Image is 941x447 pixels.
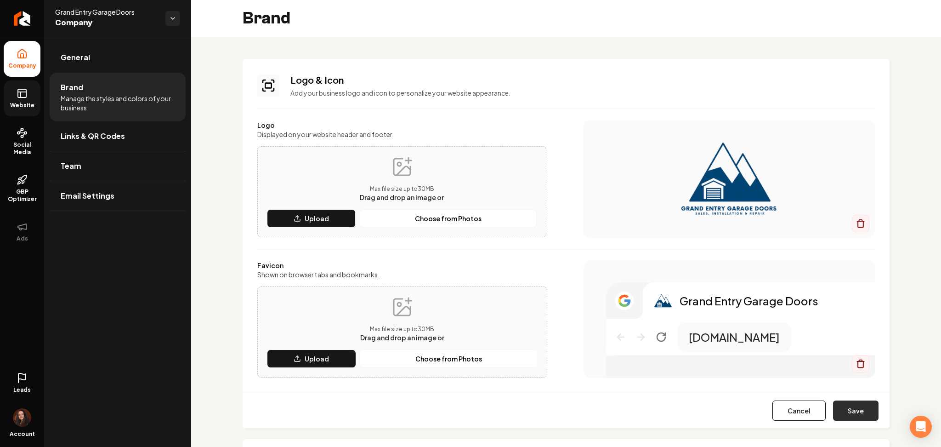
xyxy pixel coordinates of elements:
[13,405,31,427] button: Open user button
[4,141,40,156] span: Social Media
[4,365,40,401] a: Leads
[601,142,856,216] img: Logo
[257,120,546,130] label: Logo
[772,401,826,421] button: Cancel
[50,181,186,211] a: Email Settings
[305,354,329,363] p: Upload
[61,82,83,93] span: Brand
[4,167,40,210] a: GBP Optimizer
[50,43,186,72] a: General
[61,160,81,172] span: Team
[360,326,444,333] p: Max file size up to 30 MB
[61,52,90,63] span: General
[55,17,158,29] span: Company
[50,151,186,181] a: Team
[4,120,40,163] a: Social Media
[360,333,444,342] span: Drag and drop an image or
[6,102,38,109] span: Website
[61,131,125,142] span: Links & QR Codes
[5,62,40,69] span: Company
[4,80,40,116] a: Website
[50,121,186,151] a: Links & QR Codes
[267,350,356,368] button: Upload
[243,9,290,28] h2: Brand
[55,7,158,17] span: Grand Entry Garage Doors
[290,74,875,86] h3: Logo & Icon
[13,408,31,427] img: Delfina Cavallaro
[14,11,31,26] img: Rebolt Logo
[910,416,932,438] div: Abrir Intercom Messenger
[4,188,40,203] span: GBP Optimizer
[833,401,879,421] button: Save
[415,214,482,223] p: Choose from Photos
[61,190,114,201] span: Email Settings
[257,261,547,270] label: Favicon
[680,293,818,308] p: Grand Entry Garage Doors
[689,330,780,344] p: [DOMAIN_NAME]
[359,209,537,228] button: Choose from Photos
[654,292,672,310] img: Logo
[257,130,546,139] label: Displayed on your website header and footer.
[290,88,875,97] p: Add your business logo and icon to personalize your website appearance.
[305,214,329,223] p: Upload
[267,209,356,228] button: Upload
[13,386,31,394] span: Leads
[13,235,32,242] span: Ads
[360,193,444,201] span: Drag and drop an image or
[10,430,35,438] span: Account
[360,350,538,368] button: Choose from Photos
[415,354,482,363] p: Choose from Photos
[4,214,40,250] button: Ads
[61,94,175,112] span: Manage the styles and colors of your business.
[257,270,547,279] label: Shown on browser tabs and bookmarks.
[360,185,444,193] p: Max file size up to 30 MB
